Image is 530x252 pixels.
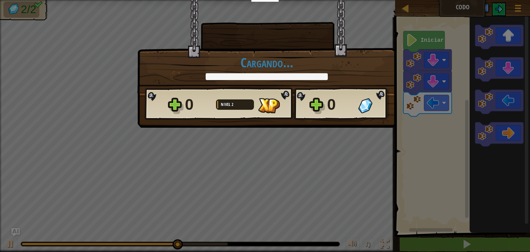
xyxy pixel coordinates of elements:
div: 0 [327,94,354,116]
img: XP Conseguida [258,98,280,113]
img: Gemas Conseguidas [358,98,372,113]
span: 2 [232,101,234,107]
h1: Cargando... [145,55,389,70]
div: 0 [185,94,212,116]
span: Nivel [221,101,232,107]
